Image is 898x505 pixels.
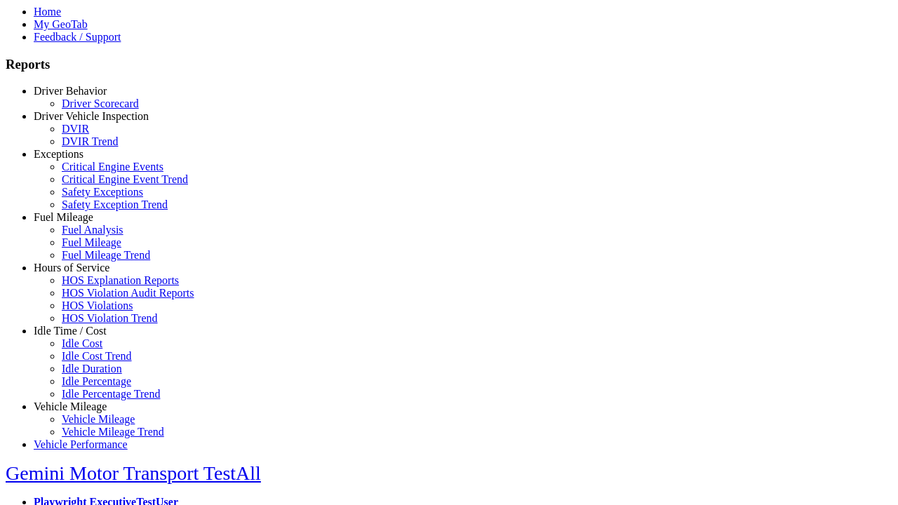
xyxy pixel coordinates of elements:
a: Driver Scorecard [62,97,139,109]
a: DVIR Trend [62,135,118,147]
a: Home [34,6,61,18]
a: My GeoTab [34,18,88,30]
a: Gemini Motor Transport TestAll [6,462,261,484]
a: Idle Percentage Trend [62,388,160,400]
a: Fuel Mileage [34,211,93,223]
h3: Reports [6,57,892,72]
a: HOS Violation Trend [62,312,158,324]
a: Idle Time / Cost [34,325,107,337]
a: Hours of Service [34,262,109,274]
a: Vehicle Mileage Trend [62,426,164,438]
a: Fuel Mileage Trend [62,249,150,261]
a: HOS Violation Audit Reports [62,287,194,299]
a: Safety Exceptions [62,186,143,198]
a: Safety Exception Trend [62,198,168,210]
a: Feedback / Support [34,31,121,43]
a: Driver Behavior [34,85,107,97]
a: Critical Engine Event Trend [62,173,188,185]
a: Idle Duration [62,363,122,375]
a: Idle Percentage [62,375,131,387]
a: Vehicle Performance [34,438,128,450]
a: Idle Cost [62,337,102,349]
a: Driver Vehicle Inspection [34,110,149,122]
a: Fuel Analysis [62,224,123,236]
a: HOS Explanation Reports [62,274,179,286]
a: Exceptions [34,148,83,160]
a: Vehicle Mileage [34,400,107,412]
a: Fuel Mileage [62,236,121,248]
a: Idle Cost Trend [62,350,132,362]
a: HOS Violations [62,299,133,311]
a: DVIR [62,123,89,135]
a: Vehicle Mileage [62,413,135,425]
a: Critical Engine Events [62,161,163,173]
